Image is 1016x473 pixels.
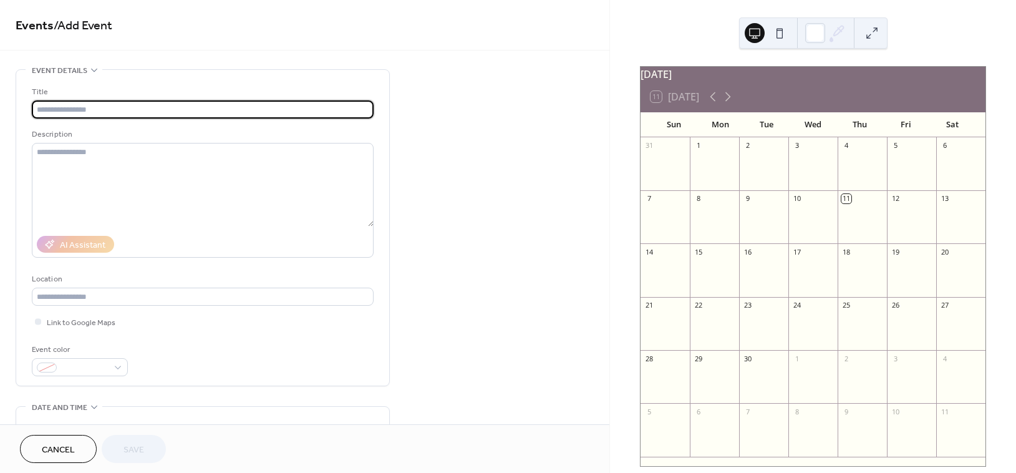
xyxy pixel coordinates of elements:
div: Fri [883,112,929,137]
div: Sun [651,112,697,137]
div: 27 [940,301,949,310]
div: 19 [891,247,900,256]
div: 6 [694,407,703,416]
div: 2 [841,354,851,363]
div: 30 [743,354,752,363]
div: Description [32,128,371,141]
span: Link to Google Maps [47,316,115,329]
div: 18 [841,247,851,256]
div: 11 [940,407,949,416]
div: 1 [792,354,801,363]
div: Event color [32,343,125,356]
div: 13 [940,194,949,203]
a: Events [16,14,54,38]
div: Location [32,273,371,286]
div: 4 [841,141,851,150]
div: Start date [32,422,70,436]
div: 23 [743,301,752,310]
div: 8 [694,194,703,203]
div: 20 [940,247,949,256]
div: Mon [697,112,743,137]
span: / Add Event [54,14,112,38]
div: 7 [644,194,654,203]
div: 22 [694,301,703,310]
div: 25 [841,301,851,310]
div: 5 [891,141,900,150]
div: End date [209,422,244,436]
div: Wed [790,112,836,137]
div: 3 [891,354,900,363]
div: 9 [841,407,851,416]
div: 17 [792,247,801,256]
div: 26 [891,301,900,310]
div: 14 [644,247,654,256]
div: 1 [694,141,703,150]
div: 31 [644,141,654,150]
div: 5 [644,407,654,416]
div: 8 [792,407,801,416]
div: Tue [743,112,790,137]
div: 10 [792,194,801,203]
div: 11 [841,194,851,203]
div: 28 [644,354,654,363]
div: 10 [891,407,900,416]
div: Title [32,85,371,99]
span: Event details [32,64,87,77]
div: 2 [743,141,752,150]
div: Thu [836,112,883,137]
button: Cancel [20,435,97,463]
span: Cancel [42,444,75,457]
div: Sat [929,112,975,137]
div: [DATE] [641,67,985,82]
div: 9 [743,194,752,203]
div: 3 [792,141,801,150]
div: 29 [694,354,703,363]
div: 24 [792,301,801,310]
div: 12 [891,194,900,203]
div: 7 [743,407,752,416]
div: 21 [644,301,654,310]
div: 6 [940,141,949,150]
div: 16 [743,247,752,256]
div: 4 [940,354,949,363]
div: 15 [694,247,703,256]
span: Date and time [32,401,87,414]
